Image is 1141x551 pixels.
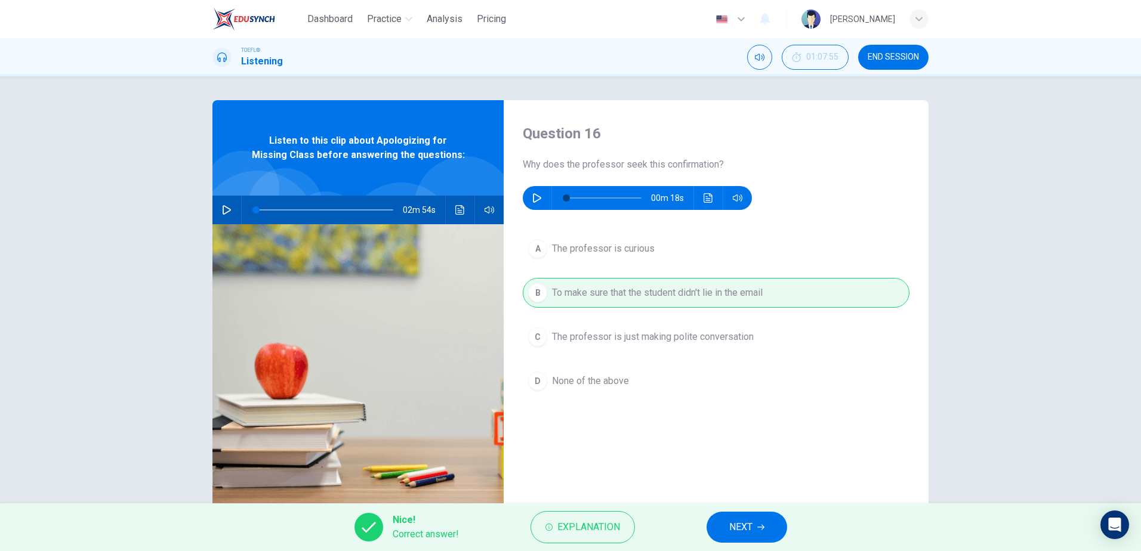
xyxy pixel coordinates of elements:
[477,12,506,26] span: Pricing
[699,186,718,210] button: Click to see the audio transcription
[403,196,445,224] span: 02m 54s
[422,8,467,30] button: Analysis
[212,7,303,31] a: EduSynch logo
[714,15,729,24] img: en
[523,157,909,172] span: Why does the professor seek this confirmation?
[451,196,470,224] button: Click to see the audio transcription
[1100,510,1129,539] div: Open Intercom Messenger
[801,10,821,29] img: Profile picture
[858,45,929,70] button: END SESSION
[212,224,504,515] img: Listen to this clip about Apologizing for Missing Class before answering the questions:
[557,519,620,535] span: Explanation
[393,527,459,541] span: Correct answer!
[362,8,417,30] button: Practice
[830,12,895,26] div: [PERSON_NAME]
[523,124,909,143] h4: Question 16
[472,8,511,30] button: Pricing
[241,46,260,54] span: TOEFL®
[707,512,787,543] button: NEXT
[531,511,635,543] button: Explanation
[729,519,753,535] span: NEXT
[651,186,693,210] span: 00m 18s
[307,12,353,26] span: Dashboard
[303,8,357,30] button: Dashboard
[806,52,838,62] span: 01:07:55
[251,134,465,162] span: Listen to this clip about Apologizing for Missing Class before answering the questions:
[868,52,919,62] span: END SESSION
[782,45,849,70] button: 01:07:55
[367,12,402,26] span: Practice
[747,45,772,70] div: Mute
[241,54,283,69] h1: Listening
[782,45,849,70] div: Hide
[427,12,462,26] span: Analysis
[393,513,459,527] span: Nice!
[212,7,275,31] img: EduSynch logo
